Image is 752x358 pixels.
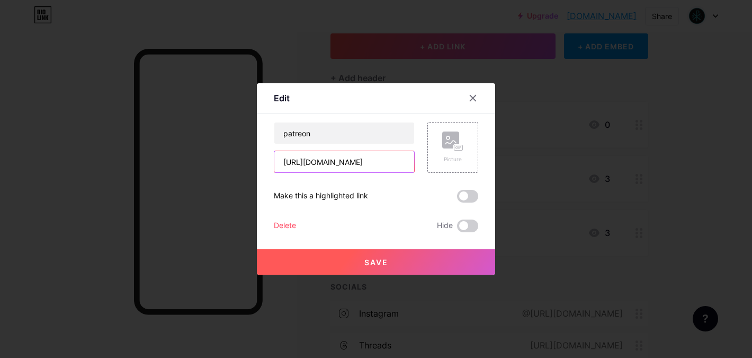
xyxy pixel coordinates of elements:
div: Edit [274,92,290,104]
div: Make this a highlighted link [274,190,368,203]
input: URL [274,151,414,172]
input: Title [274,123,414,144]
div: Picture [442,155,463,163]
span: Save [364,258,388,267]
button: Save [257,249,495,275]
div: Delete [274,220,296,232]
span: Hide [437,220,453,232]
